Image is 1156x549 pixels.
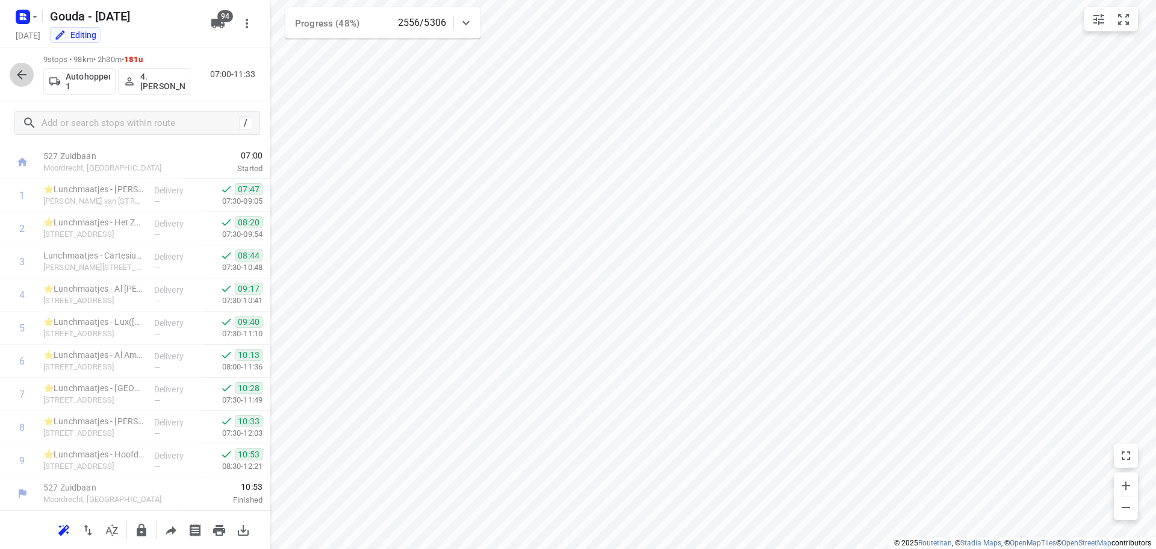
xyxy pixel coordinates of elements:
p: ⭐Lunchmaatjes - Al Amana Overvecht(Nick van Ginderen) [43,349,144,361]
svg: Done [220,448,232,460]
a: Routetitan [918,539,952,547]
span: 10:33 [235,415,263,427]
p: Finished [183,494,263,506]
p: [STREET_ADDRESS] [43,295,144,307]
button: More [235,11,259,36]
div: 6 [19,356,25,367]
p: 08:30-12:21 [203,460,263,472]
span: 09:40 [235,316,263,328]
span: — [154,363,160,372]
span: — [154,296,160,306]
p: [STREET_ADDRESS] [43,460,144,472]
span: 10:28 [235,382,263,394]
div: 9 [19,455,25,466]
p: Winterboeidreef 10, Utrecht [43,361,144,373]
span: 94 [217,10,233,22]
a: OpenMapTiles [1010,539,1056,547]
span: 09:17 [235,283,263,295]
p: Moordrecht, [GEOGRAPHIC_DATA] [43,162,169,174]
svg: Done [220,382,232,394]
span: Sort by time window [100,524,124,535]
svg: Done [220,216,232,228]
p: Delivery [154,284,199,296]
p: Delivery [154,218,199,230]
p: Van Lawick van Pabstlaan 3, Utrecht [43,195,144,207]
div: 3 [19,256,25,268]
p: Pauwoogvlinder 18, Utrecht [43,228,144,240]
p: Stauntonstraat 9, Utrecht [43,328,144,340]
p: 9 stops • 98km • 2h30m [43,54,190,66]
span: 08:44 [235,249,263,262]
p: 07:30-09:54 [203,228,263,240]
span: Progress (48%) [295,18,359,29]
p: Delivery [154,350,199,362]
p: 527 Zuidbaan [43,150,169,162]
p: ⭐Lunchmaatjes - Johannes(Nick van Ginderen) [43,415,144,427]
div: 2 [19,223,25,234]
p: ⭐Lunchmaatjes - Hoofdkantoor(Nick van Ginderen) [43,448,144,460]
p: Moordrecht, [GEOGRAPHIC_DATA] [43,494,169,506]
button: Fit zoom [1111,7,1136,31]
p: 08:00-11:36 [203,361,263,373]
p: Frederik van Eedenstraat 5, Utrecht [43,262,144,274]
p: 527 Zuidbaan [43,482,169,494]
p: ⭐Lunchmaatjes - Al Amana Zuilen(Nick van Ginderen) [43,283,144,295]
span: 181u [124,55,143,64]
input: Add or search stops within route [42,114,239,133]
p: Delivery [154,416,199,428]
span: 10:13 [235,349,263,361]
span: 10:53 [183,481,263,493]
p: Delivery [154,317,199,329]
h5: Rename [45,7,201,26]
li: © 2025 , © , © © contributors [894,539,1151,547]
p: ⭐Lunchmaatjes - Lux(Nick van Ginderen) [43,316,144,328]
span: 07:00 [183,149,263,162]
span: Download route [231,524,255,535]
button: Autohopper 1 [43,68,116,95]
svg: Done [220,183,232,195]
p: Delivery [154,383,199,395]
a: OpenStreetMap [1061,539,1111,547]
p: 07:30-11:49 [203,394,263,406]
span: — [154,396,160,405]
p: ⭐Lunchmaatjes - Het Zand(Nick van Ginderen) [43,216,144,228]
div: / [239,116,252,130]
span: • [122,55,124,64]
p: 2556/5306 [398,16,446,30]
span: 08:20 [235,216,263,228]
p: Delivery [154,184,199,196]
h5: Project date [11,28,45,42]
div: 7 [19,389,25,400]
p: ⭐Lunchmaatjes - Sri Krishna(Nick van Ginderen) [43,183,144,195]
p: 07:30-10:41 [203,295,263,307]
p: 07:30-10:48 [203,262,263,274]
svg: Done [220,316,232,328]
p: 4. [PERSON_NAME] [140,72,185,91]
p: Lunchmaatjes - Cartesius(Nick van Ginderen) [43,249,144,262]
svg: Done [220,349,232,361]
div: 4 [19,289,25,301]
p: Delivery [154,251,199,263]
svg: Done [220,283,232,295]
span: Print shipping labels [183,524,207,535]
span: — [154,230,160,239]
div: small contained button group [1084,7,1138,31]
span: Share route [159,524,183,535]
div: You are currently in edit mode. [54,29,96,41]
button: Lock route [129,518,154,542]
div: 1 [19,190,25,201]
p: 07:30-12:03 [203,427,263,439]
p: 07:00-11:33 [210,68,260,81]
button: Map settings [1087,7,1111,31]
p: Started [183,163,263,175]
span: — [154,330,160,339]
span: — [154,197,160,206]
svg: Done [220,415,232,427]
p: Autohopper 1 [66,72,110,91]
span: 07:47 [235,183,263,195]
p: 07:30-11:10 [203,328,263,340]
div: 8 [19,422,25,433]
svg: Done [220,249,232,262]
a: Stadia Maps [960,539,1001,547]
p: [STREET_ADDRESS] [43,394,144,406]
